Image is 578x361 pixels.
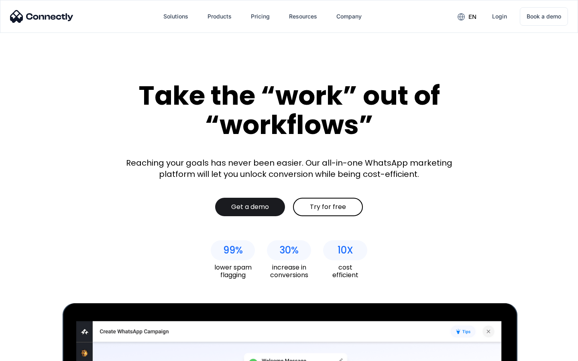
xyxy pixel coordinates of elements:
[310,203,346,211] div: Try for free
[16,347,48,358] ul: Language list
[108,81,470,139] div: Take the “work” out of “workflows”
[157,7,195,26] div: Solutions
[267,264,311,279] div: increase in conversions
[211,264,255,279] div: lower spam flagging
[338,245,353,256] div: 10X
[283,7,324,26] div: Resources
[492,11,507,22] div: Login
[330,7,368,26] div: Company
[323,264,367,279] div: cost efficient
[120,157,458,180] div: Reaching your goals has never been easier. Our all-in-one WhatsApp marketing platform will let yo...
[293,198,363,216] a: Try for free
[201,7,238,26] div: Products
[451,10,482,22] div: en
[208,11,232,22] div: Products
[231,203,269,211] div: Get a demo
[486,7,513,26] a: Login
[468,11,476,22] div: en
[251,11,270,22] div: Pricing
[163,11,188,22] div: Solutions
[520,7,568,26] a: Book a demo
[215,198,285,216] a: Get a demo
[10,10,73,23] img: Connectly Logo
[336,11,362,22] div: Company
[244,7,276,26] a: Pricing
[8,347,48,358] aside: Language selected: English
[289,11,317,22] div: Resources
[223,245,243,256] div: 99%
[279,245,299,256] div: 30%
